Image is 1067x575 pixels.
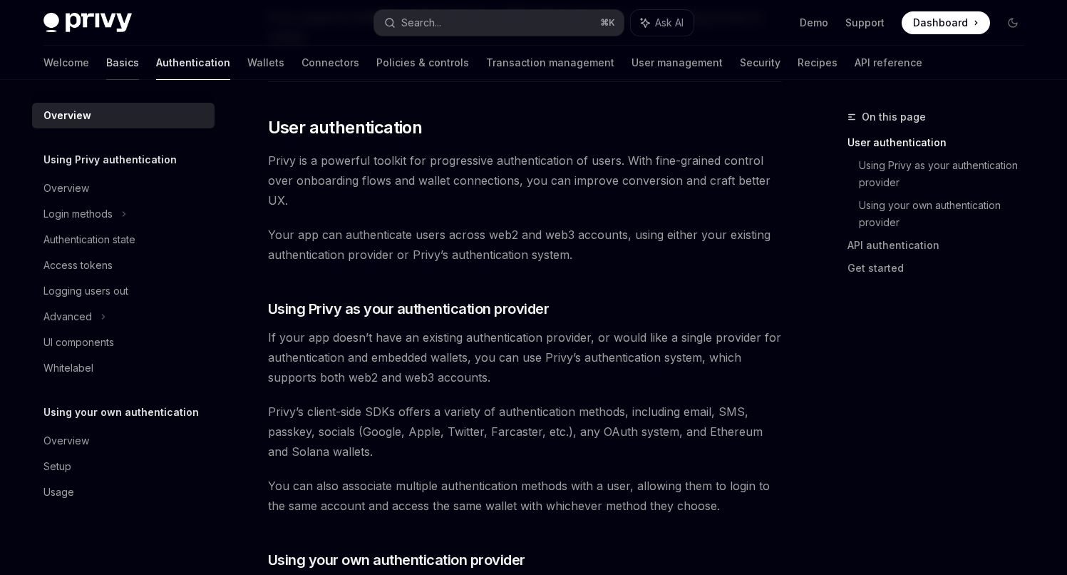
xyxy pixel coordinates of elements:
img: dark logo [43,13,132,33]
a: API reference [855,46,922,80]
div: Advanced [43,308,92,325]
div: Overview [43,432,89,449]
a: Support [845,16,885,30]
div: Login methods [43,205,113,223]
div: Setup [43,458,71,475]
a: Demo [800,16,828,30]
span: On this page [862,108,926,126]
a: API authentication [847,234,1036,257]
a: User management [632,46,723,80]
a: Using your own authentication provider [859,194,1036,234]
div: Search... [401,14,441,31]
span: User authentication [268,116,423,139]
a: Get started [847,257,1036,280]
div: Logging users out [43,283,128,300]
a: Connectors [301,46,359,80]
a: Basics [106,46,139,80]
a: Security [740,46,780,80]
a: Whitelabel [32,355,215,381]
div: Access tokens [43,257,113,274]
span: You can also associate multiple authentication methods with a user, allowing them to login to the... [268,476,782,516]
span: ⌘ K [600,17,615,29]
span: Dashboard [913,16,968,30]
h5: Using your own authentication [43,404,199,421]
a: Recipes [798,46,837,80]
button: Search...⌘K [374,10,624,36]
span: Privy is a powerful toolkit for progressive authentication of users. With fine-grained control ov... [268,151,782,210]
button: Ask AI [631,10,694,36]
a: Usage [32,479,215,505]
span: Your app can authenticate users across web2 and web3 accounts, using either your existing authent... [268,225,782,265]
a: Overview [32,428,215,454]
div: Overview [43,180,89,197]
span: Ask AI [655,16,684,30]
a: Authentication state [32,227,215,253]
span: Using Privy as your authentication provider [268,299,550,319]
a: User authentication [847,131,1036,154]
span: If your app doesn’t have an existing authentication provider, or would like a single provider for... [268,327,782,387]
a: Authentication [156,46,230,80]
a: Transaction management [486,46,614,80]
a: Overview [32,103,215,128]
a: Using Privy as your authentication provider [859,154,1036,194]
a: Logging users out [32,278,215,304]
a: Setup [32,454,215,479]
a: Welcome [43,46,89,80]
a: UI components [32,330,215,355]
div: UI components [43,334,114,351]
span: Privy’s client-side SDKs offers a variety of authentication methods, including email, SMS, passke... [268,402,782,462]
div: Overview [43,107,91,124]
a: Wallets [247,46,284,80]
div: Whitelabel [43,360,93,377]
span: Using your own authentication provider [268,550,525,570]
a: Overview [32,175,215,201]
div: Usage [43,484,74,501]
a: Dashboard [902,11,990,34]
div: Authentication state [43,231,135,248]
h5: Using Privy authentication [43,151,177,168]
button: Toggle dark mode [1001,11,1024,34]
a: Access tokens [32,253,215,278]
a: Policies & controls [376,46,469,80]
